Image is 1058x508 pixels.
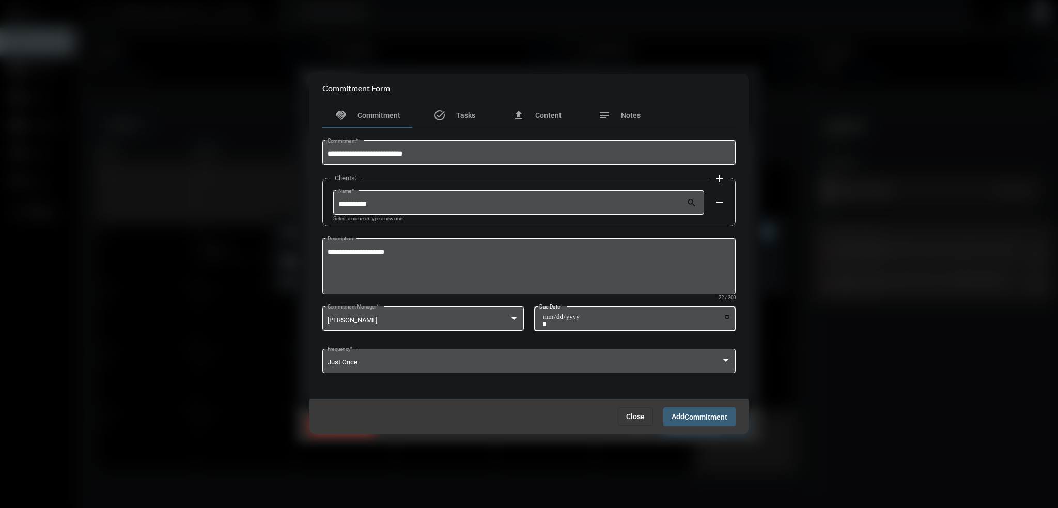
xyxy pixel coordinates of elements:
mat-icon: file_upload [512,109,525,121]
mat-hint: 22 / 200 [719,295,736,301]
mat-icon: handshake [335,109,347,121]
button: AddCommitment [663,407,736,426]
span: Commitment [684,413,727,421]
span: Commitment [357,111,400,119]
mat-hint: Select a name or type a new one [333,216,402,222]
span: [PERSON_NAME] [328,316,377,324]
h2: Commitment Form [322,83,390,93]
span: Just Once [328,358,357,366]
mat-icon: task_alt [433,109,446,121]
label: Clients: [330,174,362,182]
span: Add [672,412,727,421]
mat-icon: add [713,173,726,185]
span: Notes [621,111,641,119]
mat-icon: notes [598,109,611,121]
span: Tasks [456,111,475,119]
span: Close [626,412,645,421]
span: Content [535,111,562,119]
mat-icon: search [687,197,699,210]
button: Close [618,407,653,426]
mat-icon: remove [713,196,726,208]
